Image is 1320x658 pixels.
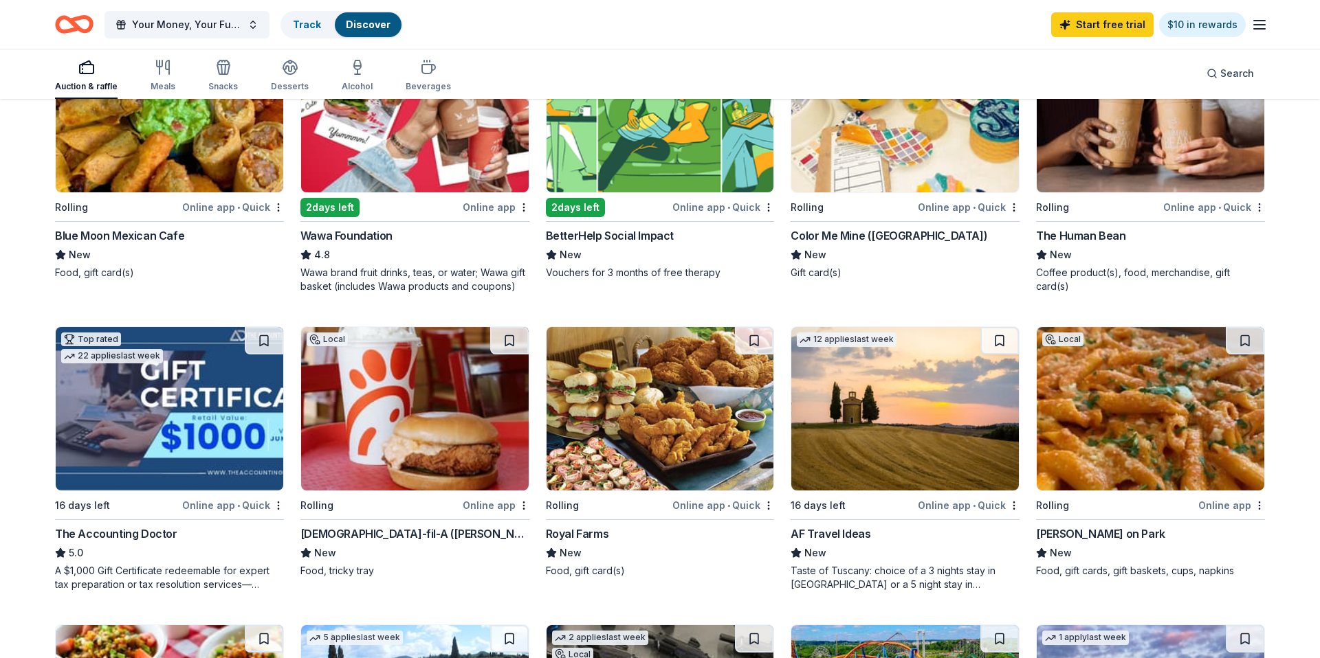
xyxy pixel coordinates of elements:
img: Image for Wawa Foundation [301,29,529,192]
div: Local [307,332,348,346]
span: • [727,500,730,511]
span: New [804,545,826,561]
div: Online app Quick [182,497,284,514]
a: Home [55,8,93,41]
div: Food, tricky tray [300,564,529,578]
div: Color Me Mine ([GEOGRAPHIC_DATA]) [791,227,987,244]
img: Image for The Accounting Doctor [56,327,283,490]
span: • [1218,202,1221,213]
div: Food, gift cards, gift baskets, cups, napkins [1036,564,1265,578]
div: A $1,000 Gift Certificate redeemable for expert tax preparation or tax resolution services—recipi... [55,564,284,591]
button: Snacks [208,54,238,99]
span: New [560,545,582,561]
div: Vouchers for 3 months of free therapy [546,266,775,280]
div: Royal Farms [546,525,609,542]
div: [DEMOGRAPHIC_DATA]-fil-A ([PERSON_NAME]) [300,525,529,542]
div: Rolling [1036,497,1069,514]
img: Image for The Human Bean [1037,29,1264,192]
div: Online app Quick [182,198,284,216]
span: • [973,202,976,213]
span: Your Money, Your Future [132,16,242,33]
div: Rolling [1036,199,1069,216]
span: New [314,545,336,561]
div: 22 applies last week [61,349,163,363]
a: $10 in rewards [1159,12,1246,37]
a: Image for Matera’s on ParkLocalRollingOnline app[PERSON_NAME] on ParkNewFood, gift cards, gift ba... [1036,326,1265,578]
a: Discover [346,19,390,30]
img: Image for Color Me Mine (Ridgewood) [791,29,1019,192]
div: 16 days left [55,497,110,514]
span: New [804,247,826,263]
button: Meals [151,54,175,99]
div: Rolling [546,497,579,514]
span: 5.0 [69,545,83,561]
div: Online app Quick [1163,198,1265,216]
div: Rolling [300,497,333,514]
div: [PERSON_NAME] on Park [1036,525,1165,542]
div: AF Travel Ideas [791,525,870,542]
a: Image for Blue Moon Mexican CafeLocalRollingOnline app•QuickBlue Moon Mexican CafeNewFood, gift c... [55,28,284,280]
a: Image for The Human Bean3 applieslast weekRollingOnline app•QuickThe Human BeanNewCoffee product(... [1036,28,1265,293]
div: Coffee product(s), food, merchandise, gift card(s) [1036,266,1265,293]
div: BetterHelp Social Impact [546,227,674,244]
div: 2 days left [300,198,360,217]
div: Food, gift card(s) [55,266,284,280]
div: Alcohol [342,81,373,92]
button: TrackDiscover [280,11,403,38]
span: • [237,202,240,213]
div: Snacks [208,81,238,92]
div: 12 applies last week [797,332,896,347]
div: Blue Moon Mexican Cafe [55,227,184,244]
div: 16 days left [791,497,846,514]
a: Image for AF Travel Ideas12 applieslast week16 days leftOnline app•QuickAF Travel IdeasNewTaste o... [791,326,1020,591]
div: Online app Quick [918,198,1020,216]
button: Auction & raffle [55,54,118,99]
a: Image for Chick-fil-A (Ramsey)LocalRollingOnline app[DEMOGRAPHIC_DATA]-fil-A ([PERSON_NAME])NewFo... [300,326,529,578]
div: Beverages [406,81,451,92]
span: • [727,202,730,213]
img: Image for Chick-fil-A (Ramsey) [301,327,529,490]
div: Wawa brand fruit drinks, teas, or water; Wawa gift basket (includes Wawa products and coupons) [300,266,529,293]
button: Beverages [406,54,451,99]
a: Start free trial [1051,12,1154,37]
span: • [237,500,240,511]
div: Online app Quick [918,497,1020,514]
div: Online app [1198,497,1265,514]
span: New [1050,545,1072,561]
button: Your Money, Your Future [104,11,269,38]
img: Image for Blue Moon Mexican Cafe [56,29,283,192]
div: Top rated [61,332,121,346]
div: Local [1042,332,1083,346]
button: Desserts [271,54,309,99]
div: Taste of Tuscany: choice of a 3 nights stay in [GEOGRAPHIC_DATA] or a 5 night stay in [GEOGRAPHIC... [791,564,1020,591]
div: Auction & raffle [55,81,118,92]
span: New [1050,247,1072,263]
img: Image for Matera’s on Park [1037,327,1264,490]
img: Image for AF Travel Ideas [791,327,1019,490]
div: Food, gift card(s) [546,564,775,578]
div: Wawa Foundation [300,227,393,244]
div: The Human Bean [1036,227,1125,244]
div: The Accounting Doctor [55,525,177,542]
span: • [973,500,976,511]
div: Online app [463,198,529,216]
img: Image for BetterHelp Social Impact [547,29,774,192]
div: Rolling [55,199,88,216]
span: Search [1220,65,1254,82]
div: Rolling [791,199,824,216]
div: Meals [151,81,175,92]
button: Alcohol [342,54,373,99]
div: 1 apply last week [1042,631,1129,645]
div: Online app Quick [672,497,774,514]
a: Image for Color Me Mine (Ridgewood)1 applylast weekLocalRollingOnline app•QuickColor Me Mine ([GE... [791,28,1020,280]
div: 2 days left [546,198,605,217]
a: Image for Wawa FoundationTop rated2 applieslast week2days leftOnline appWawa Foundation4.8Wawa br... [300,28,529,293]
div: 5 applies last week [307,631,403,645]
img: Image for Royal Farms [547,327,774,490]
a: Image for The Accounting DoctorTop rated22 applieslast week16 days leftOnline app•QuickThe Accoun... [55,326,284,591]
button: Search [1196,60,1265,87]
div: Desserts [271,81,309,92]
span: New [560,247,582,263]
div: 2 applies last week [552,631,648,645]
a: Image for Royal FarmsRollingOnline app•QuickRoyal FarmsNewFood, gift card(s) [546,326,775,578]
